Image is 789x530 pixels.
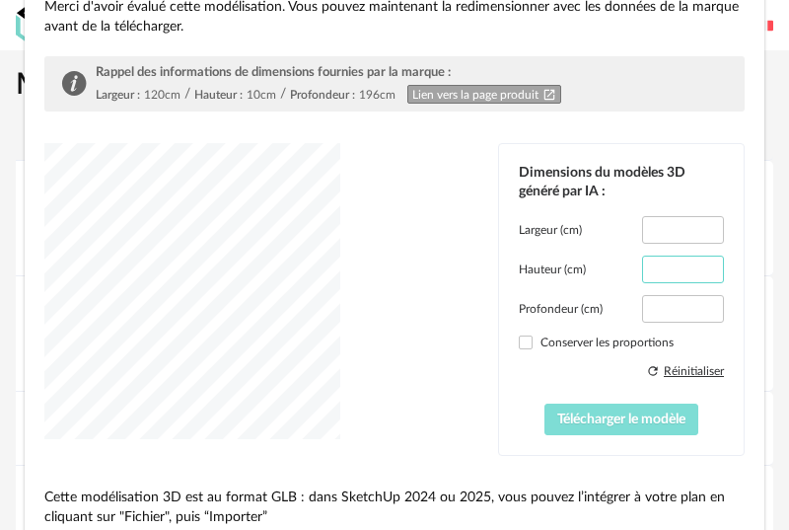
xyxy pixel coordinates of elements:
label: Hauteur (cm) [519,262,586,277]
div: / [184,86,190,103]
div: Largeur : [96,87,140,103]
div: Réinitialiser [664,363,724,379]
span: Refresh icon [646,362,660,380]
span: Télécharger le modèle [557,413,685,426]
span: Open In New icon [542,87,556,102]
div: 196cm [359,87,395,103]
div: 120cm [144,87,180,103]
button: Télécharger le modèle [544,404,699,435]
label: Largeur (cm) [519,222,582,238]
div: Hauteur : [194,87,243,103]
label: Conserver les proportions [519,335,724,350]
div: Profondeur : [290,87,355,103]
span: Rappel des informations de dimensions fournies par la marque : [96,66,451,79]
p: Cette modélisation 3D est au format GLB : dans SketchUp 2024 ou 2025, vous pouvez l’intégrer à vo... [44,488,745,527]
a: Lien vers la page produitOpen In New icon [407,85,561,104]
div: / [280,86,286,103]
div: 10cm [247,87,276,103]
div: Dimensions du modèles 3D généré par IA : [519,164,724,199]
label: Profondeur (cm) [519,301,603,317]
